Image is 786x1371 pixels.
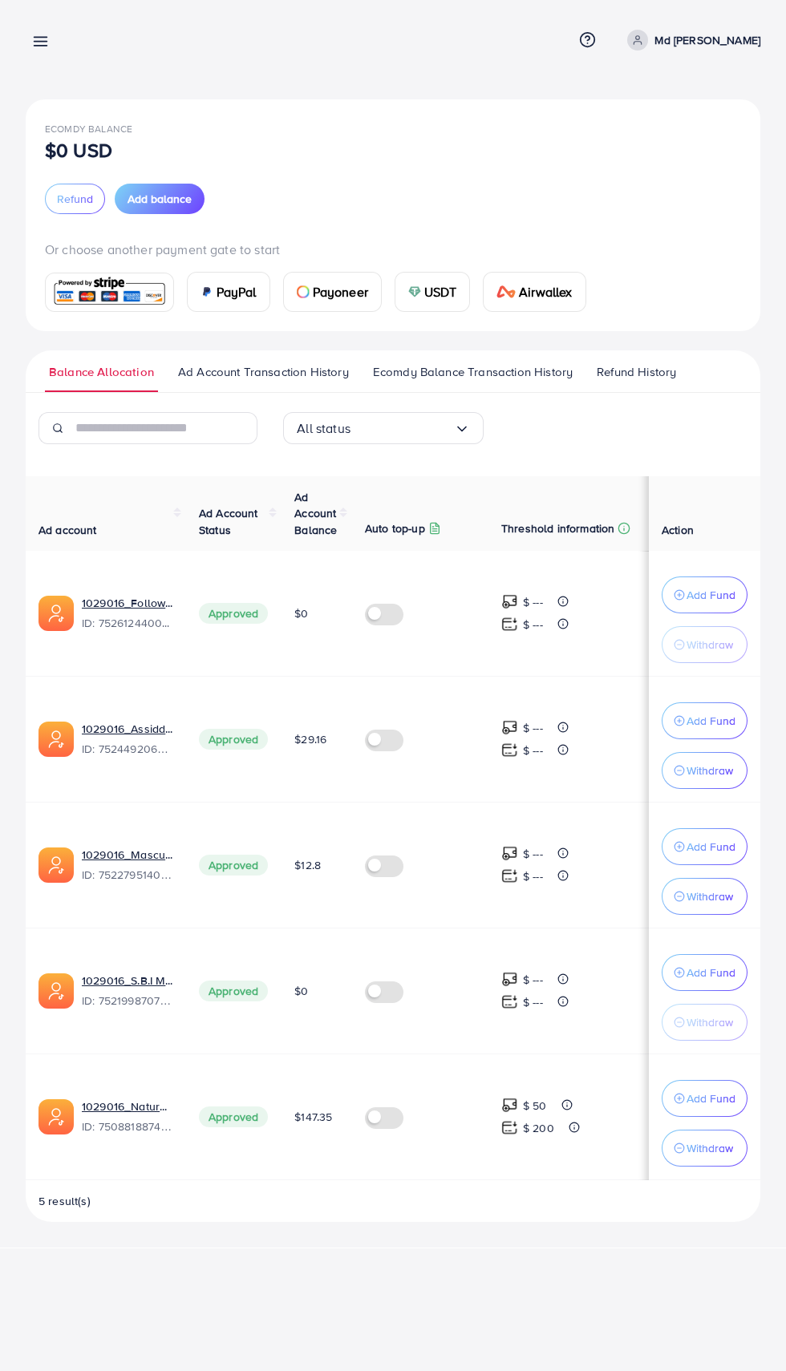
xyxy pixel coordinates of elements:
button: Withdraw [662,1130,748,1167]
button: Withdraw [662,626,748,663]
p: $ --- [523,993,543,1012]
div: <span class='underline'>1029016_S.B.I Market Ecom Ad Ac_1751352104841</span></br>7521998707764756498 [82,973,173,1009]
button: Withdraw [662,878,748,915]
p: $ --- [523,844,543,863]
img: card [496,285,516,298]
span: $0 [294,605,308,621]
img: ic-ads-acc.e4c84228.svg [38,973,74,1009]
span: Approved [199,1106,268,1127]
span: Action [662,522,694,538]
img: top-up amount [501,719,518,736]
span: $147.35 [294,1109,332,1125]
span: USDT [424,282,457,301]
img: top-up amount [501,1097,518,1114]
img: top-up amount [501,742,518,758]
div: <span class='underline'>1029016_Assiddik Shop Ecom Tiktok Ad Ac_1751933180191</span></br>75244920... [82,721,173,758]
span: Add balance [128,191,192,207]
p: $ 200 [523,1118,554,1138]
p: $ --- [523,741,543,760]
p: Or choose another payment gate to start [45,240,741,259]
span: Approved [199,729,268,750]
div: <span class='underline'>1029016_Masculine Ecom Tiktok Ad Ac_1751537489206</span></br>752279514039... [82,847,173,884]
a: 1029016_Masculine Ecom Tiktok Ad Ac_1751537489206 [82,847,173,863]
span: Approved [199,981,268,1001]
img: top-up amount [501,993,518,1010]
p: Add Fund [687,963,735,982]
span: Ecomdy Balance [45,122,132,135]
span: $0 [294,983,308,999]
span: Airwallex [519,282,572,301]
span: Ad Account Transaction History [178,363,349,381]
span: Ecomdy Balance Transaction History [373,363,573,381]
p: $ --- [523,718,543,738]
img: card [51,275,168,309]
p: $ --- [523,867,543,886]
a: 1029016_Follow Fashion Tiktok Ad Ac_1752312397388 [82,595,173,611]
button: Withdraw [662,1004,748,1041]
p: Md [PERSON_NAME] [654,30,760,50]
button: Add Fund [662,828,748,865]
span: PayPal [217,282,257,301]
span: Refund [57,191,93,207]
p: Add Fund [687,711,735,730]
span: 5 result(s) [38,1193,91,1209]
button: Add balance [115,184,205,214]
span: Approved [199,603,268,624]
img: ic-ads-acc.e4c84228.svg [38,847,74,883]
span: Ad account [38,522,97,538]
span: Approved [199,855,268,876]
button: Add Fund [662,702,748,739]
p: Add Fund [687,585,735,605]
button: Add Fund [662,1080,748,1117]
a: cardPayoneer [283,272,382,312]
p: Auto top-up [365,519,425,538]
a: cardUSDT [395,272,471,312]
p: $ --- [523,592,543,612]
span: Ad Account Balance [294,489,337,538]
button: Add Fund [662,576,748,613]
img: card [201,285,213,298]
p: Withdraw [687,635,733,654]
p: Withdraw [687,1013,733,1032]
a: 1029016_S.B.I Market Ecom Ad Ac_1751352104841 [82,973,173,989]
button: Withdraw [662,752,748,789]
p: Add Fund [687,1089,735,1108]
p: $ --- [523,970,543,989]
a: Md [PERSON_NAME] [621,30,760,51]
p: $0 USD [45,140,112,160]
span: All status [297,416,350,441]
img: top-up amount [501,1119,518,1136]
span: ID: 7508818874213875720 [82,1118,173,1134]
span: Balance Allocation [49,363,154,381]
span: $29.16 [294,731,326,747]
p: Add Fund [687,837,735,856]
img: ic-ads-acc.e4c84228.svg [38,596,74,631]
img: card [297,285,310,298]
a: 1029016_Naturo Tiktok Ad Account (AENBC)_1748283295110 [82,1098,173,1114]
img: top-up amount [501,971,518,988]
span: Payoneer [313,282,368,301]
span: ID: 7526124400660594689 [82,615,173,631]
a: cardPayPal [187,272,270,312]
p: Withdraw [687,1138,733,1158]
span: ID: 7522795140394598408 [82,867,173,883]
iframe: Chat [718,1299,774,1359]
img: top-up amount [501,593,518,610]
p: $ 50 [523,1096,547,1115]
span: ID: 7521998707764756498 [82,993,173,1009]
img: card [408,285,421,298]
a: cardAirwallex [483,272,585,312]
img: top-up amount [501,845,518,862]
div: Search for option [283,412,484,444]
span: Ad Account Status [199,505,258,537]
span: ID: 7524492062570545160 [82,741,173,757]
button: Add Fund [662,954,748,991]
p: Threshold information [501,519,614,538]
img: top-up amount [501,616,518,633]
img: top-up amount [501,867,518,884]
button: Refund [45,184,105,214]
span: Refund History [597,363,676,381]
a: 1029016_Assiddik Shop Ecom Tiktok Ad Ac_1751933180191 [82,721,173,737]
p: Withdraw [687,887,733,906]
input: Search for option [350,416,454,441]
